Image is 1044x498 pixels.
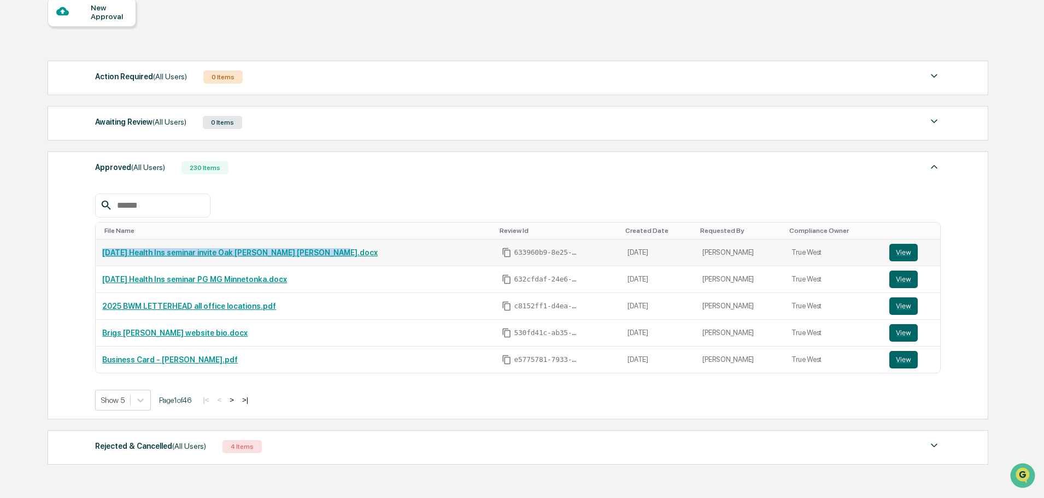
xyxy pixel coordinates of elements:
[153,118,186,126] span: (All Users)
[889,271,934,288] a: View
[75,133,140,153] a: 🗄️Attestations
[928,439,941,452] img: caret
[514,302,579,310] span: c8152ff1-d4ea-45e6-9fc2-8a0c791da94d
[696,266,785,293] td: [PERSON_NAME]
[889,297,918,315] button: View
[502,301,512,311] span: Copy Id
[77,185,132,194] a: Powered byPylon
[500,227,617,235] div: Toggle SortBy
[928,160,941,173] img: caret
[1009,462,1039,491] iframe: Open customer support
[889,351,918,368] button: View
[109,185,132,194] span: Pylon
[502,248,512,257] span: Copy Id
[889,244,918,261] button: View
[514,275,579,284] span: 632cfdaf-24e6-44a0-b95e-edac2cbabf7d
[889,244,934,261] a: View
[214,395,225,405] button: <
[203,116,242,129] div: 0 Items
[95,439,206,453] div: Rejected & Cancelled
[91,3,127,21] div: New Approval
[891,227,936,235] div: Toggle SortBy
[889,351,934,368] a: View
[889,297,934,315] a: View
[11,23,199,40] p: How can we help?
[502,274,512,284] span: Copy Id
[104,227,491,235] div: Toggle SortBy
[102,302,276,310] a: 2025 BWM LETTERHEAD all office locations.pdf
[785,320,883,347] td: True West
[11,160,20,168] div: 🔎
[11,139,20,148] div: 🖐️
[200,395,212,405] button: |<
[625,227,691,235] div: Toggle SortBy
[22,138,71,149] span: Preclearance
[7,154,73,174] a: 🔎Data Lookup
[696,239,785,266] td: [PERSON_NAME]
[203,71,243,84] div: 0 Items
[159,396,191,405] span: Page 1 of 46
[102,248,378,257] a: [DATE] Health Ins seminar invite Oak [PERSON_NAME] [PERSON_NAME].docx
[785,293,883,320] td: True West
[789,227,878,235] div: Toggle SortBy
[37,84,179,95] div: Start new chat
[785,239,883,266] td: True West
[95,69,187,84] div: Action Required
[102,275,287,284] a: [DATE] Health Ins seminar PG MG Minnetonka.docx
[7,133,75,153] a: 🖐️Preclearance
[172,442,206,450] span: (All Users)
[502,328,512,338] span: Copy Id
[889,271,918,288] button: View
[131,163,165,172] span: (All Users)
[22,159,69,169] span: Data Lookup
[95,160,165,174] div: Approved
[181,161,228,174] div: 230 Items
[700,227,781,235] div: Toggle SortBy
[514,248,579,257] span: 633960b9-8e25-4ed3-9bf5-9b1ab3fd62de
[928,69,941,83] img: caret
[186,87,199,100] button: Start new chat
[696,320,785,347] td: [PERSON_NAME]
[621,239,696,266] td: [DATE]
[222,440,262,453] div: 4 Items
[621,266,696,293] td: [DATE]
[514,329,579,337] span: 530fd41c-ab35-49d1-8b51-2121331deeca
[90,138,136,149] span: Attestations
[79,139,88,148] div: 🗄️
[226,395,237,405] button: >
[889,324,918,342] button: View
[153,72,187,81] span: (All Users)
[696,347,785,373] td: [PERSON_NAME]
[514,355,579,364] span: e5775781-7933-4ea6-9b3d-477c7bf02589
[102,355,238,364] a: Business Card - [PERSON_NAME].pdf
[502,355,512,365] span: Copy Id
[102,329,248,337] a: Brigs [PERSON_NAME] website bio.docx
[696,293,785,320] td: [PERSON_NAME]
[621,320,696,347] td: [DATE]
[928,115,941,128] img: caret
[785,266,883,293] td: True West
[621,293,696,320] td: [DATE]
[95,115,186,129] div: Awaiting Review
[37,95,138,103] div: We're available if you need us!
[785,347,883,373] td: True West
[239,395,251,405] button: >|
[11,84,31,103] img: 1746055101610-c473b297-6a78-478c-a979-82029cc54cd1
[889,324,934,342] a: View
[621,347,696,373] td: [DATE]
